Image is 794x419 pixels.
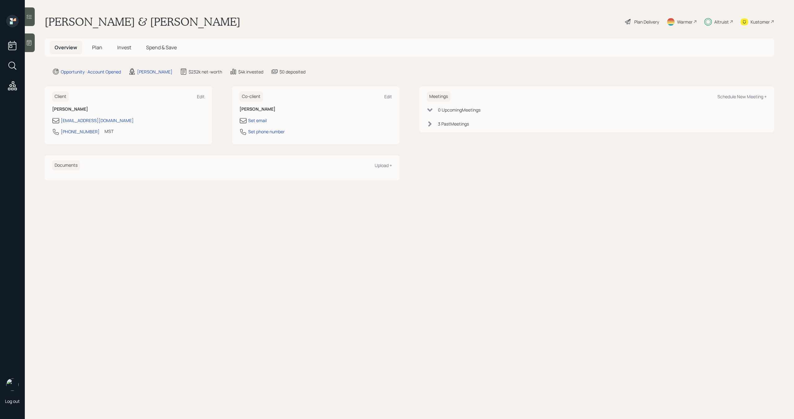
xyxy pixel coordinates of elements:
div: [PERSON_NAME] [137,68,172,75]
div: Opportunity · Account Opened [61,68,121,75]
div: MST [105,128,114,135]
div: 3 Past Meeting s [438,121,469,127]
div: Edit [384,94,392,99]
div: $0 deposited [279,68,306,75]
div: $232k net-worth [189,68,222,75]
div: Log out [5,398,20,404]
span: Spend & Save [146,44,177,51]
h6: [PERSON_NAME] [239,107,392,112]
div: 0 Upcoming Meeting s [438,107,480,113]
div: Kustomer [751,19,770,25]
div: Edit [197,94,205,99]
span: Invest [117,44,131,51]
h6: Documents [52,160,80,170]
h1: [PERSON_NAME] & [PERSON_NAME] [45,15,240,29]
h6: Co-client [239,91,263,102]
div: Warmer [677,19,693,25]
div: Plan Delivery [634,19,659,25]
div: Altruist [714,19,729,25]
div: $4k invested [238,68,263,75]
div: Upload + [375,162,392,168]
h6: Meetings [427,91,450,102]
div: Set email [248,117,267,124]
span: Plan [92,44,102,51]
h6: Client [52,91,69,102]
span: Overview [55,44,77,51]
img: michael-russo-headshot.png [6,378,19,391]
h6: [PERSON_NAME] [52,107,205,112]
div: Set phone number [248,128,285,135]
div: Schedule New Meeting + [717,94,767,99]
div: [PHONE_NUMBER] [61,128,100,135]
div: [EMAIL_ADDRESS][DOMAIN_NAME] [61,117,134,124]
